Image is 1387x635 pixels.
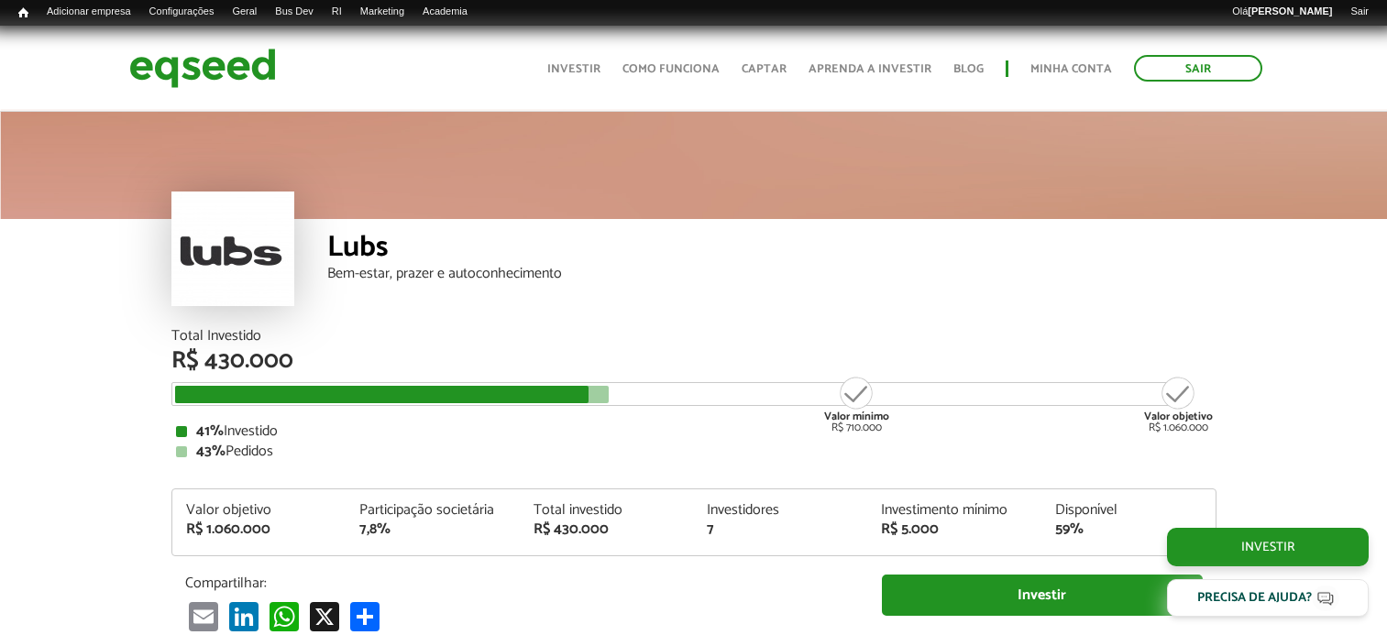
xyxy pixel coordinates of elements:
strong: 43% [196,439,226,464]
a: Compartilhar [347,601,383,631]
a: Email [185,601,222,631]
strong: Valor objetivo [1144,408,1213,425]
div: Total Investido [171,329,1216,344]
a: Academia [413,5,477,19]
a: Captar [742,63,787,75]
a: WhatsApp [266,601,303,631]
a: Marketing [351,5,413,19]
div: Investido [176,424,1212,439]
a: Início [9,5,38,22]
a: LinkedIn [226,601,262,631]
a: Geral [223,5,266,19]
div: R$ 430.000 [171,349,1216,373]
a: Configurações [140,5,224,19]
div: Investimento mínimo [881,503,1028,518]
a: Aprenda a investir [809,63,931,75]
div: Bem-estar, prazer e autoconhecimento [327,267,1216,281]
strong: 41% [196,419,224,443]
div: Disponível [1055,503,1202,518]
div: Total investido [534,503,680,518]
img: EqSeed [129,44,276,93]
div: Pedidos [176,444,1212,459]
div: 59% [1055,522,1202,537]
a: Como funciona [622,63,720,75]
p: Compartilhar: [185,575,854,592]
div: 7 [707,522,853,537]
div: Investidores [707,503,853,518]
div: R$ 1.060.000 [186,522,333,537]
a: X [306,601,343,631]
div: 7,8% [359,522,506,537]
a: Adicionar empresa [38,5,140,19]
div: R$ 5.000 [881,522,1028,537]
a: Sair [1341,5,1378,19]
div: R$ 710.000 [822,375,891,433]
a: Investir [1167,528,1369,566]
a: Investir [882,575,1203,616]
div: Lubs [327,233,1216,267]
a: RI [323,5,351,19]
div: R$ 1.060.000 [1144,375,1213,433]
a: Investir [547,63,600,75]
strong: [PERSON_NAME] [1248,5,1332,16]
a: Minha conta [1030,63,1112,75]
strong: Valor mínimo [824,408,889,425]
div: Participação societária [359,503,506,518]
div: R$ 430.000 [534,522,680,537]
span: Início [18,6,28,19]
a: Olá[PERSON_NAME] [1223,5,1341,19]
a: Blog [953,63,984,75]
a: Bus Dev [266,5,323,19]
a: Sair [1134,55,1262,82]
div: Valor objetivo [186,503,333,518]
